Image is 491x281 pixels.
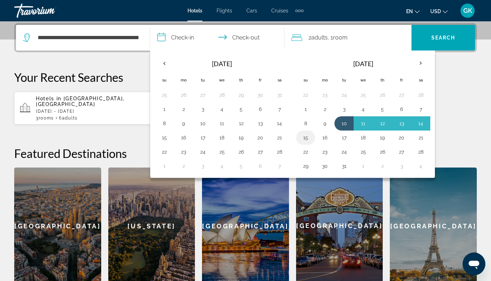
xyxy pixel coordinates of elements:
button: Day 22 [300,147,311,157]
a: Cruises [271,8,288,14]
a: Flights [217,8,232,14]
button: Day 25 [216,147,228,157]
h2: Featured Destinations [14,146,477,160]
button: Day 18 [216,133,228,143]
button: Day 9 [319,118,331,128]
button: Previous month [155,55,174,71]
button: Day 26 [377,147,388,157]
button: Day 22 [159,147,170,157]
button: Day 16 [178,133,189,143]
span: Adults [311,34,328,41]
button: Next month [411,55,430,71]
button: Day 19 [235,133,247,143]
button: Day 8 [300,118,311,128]
button: Day 5 [235,104,247,114]
button: Day 6 [396,104,407,114]
button: Day 4 [415,161,426,171]
button: Day 17 [197,133,208,143]
button: Day 5 [235,161,247,171]
button: Day 20 [396,133,407,143]
span: , 1 [328,33,348,43]
button: Day 8 [159,118,170,128]
button: Day 23 [319,147,331,157]
button: Day 25 [358,147,369,157]
span: GK [463,7,472,14]
button: Day 24 [197,147,208,157]
button: Day 2 [178,161,189,171]
button: Day 29 [300,161,311,171]
button: Day 2 [178,104,189,114]
a: Travorium [14,1,85,20]
span: Hotels in [36,96,61,101]
span: 3 [36,116,54,121]
button: Day 26 [178,90,189,100]
button: Day 28 [415,147,426,157]
button: Day 4 [358,104,369,114]
th: [DATE] [315,55,411,72]
button: Day 1 [159,104,170,114]
button: Day 7 [415,104,426,114]
button: Day 21 [274,133,285,143]
button: Change currency [430,6,448,16]
button: Day 18 [358,133,369,143]
button: Day 23 [178,147,189,157]
button: Day 26 [235,147,247,157]
button: Day 3 [197,104,208,114]
button: Day 11 [358,118,369,128]
button: Day 9 [178,118,189,128]
button: Day 14 [274,118,285,128]
span: 2 [309,33,328,43]
button: Day 24 [338,90,350,100]
button: User Menu [458,3,477,18]
button: Day 2 [319,104,331,114]
button: Check in and out dates [150,25,284,51]
button: Day 7 [274,104,285,114]
a: Hotels [187,8,202,14]
button: Day 15 [300,133,311,143]
button: Day 4 [216,104,228,114]
p: [DATE] - [DATE] [36,109,158,114]
span: Adults [62,116,78,121]
button: Extra navigation items [295,5,304,16]
button: Day 4 [216,161,228,171]
button: Day 13 [396,118,407,128]
button: Day 27 [197,90,208,100]
button: Hotels in [GEOGRAPHIC_DATA], [GEOGRAPHIC_DATA][DATE] - [DATE]3rooms6Adults [14,91,164,125]
span: Room [333,34,348,41]
span: Search [431,35,455,41]
span: [GEOGRAPHIC_DATA], [GEOGRAPHIC_DATA] [36,96,125,107]
button: Day 21 [415,133,426,143]
button: Day 3 [338,104,350,114]
button: Travelers: 2 adults, 0 children [284,25,411,51]
button: Day 24 [338,147,350,157]
button: Day 12 [235,118,247,128]
button: Day 31 [338,161,350,171]
span: 6 [59,116,78,121]
button: Day 11 [216,118,228,128]
button: Change language [406,6,420,16]
button: Day 25 [358,90,369,100]
button: Day 29 [235,90,247,100]
button: Day 25 [159,90,170,100]
button: Day 28 [415,90,426,100]
button: Day 17 [338,133,350,143]
iframe: Кнопка запуска окна обмена сообщениями [463,253,485,275]
button: Day 31 [274,90,285,100]
span: en [406,9,413,14]
p: Your Recent Searches [14,70,477,84]
a: Cars [246,8,257,14]
button: Search [411,25,475,51]
button: Day 28 [216,90,228,100]
button: Day 5 [377,104,388,114]
button: Day 12 [377,118,388,128]
button: Day 14 [415,118,426,128]
th: [DATE] [174,55,270,72]
span: USD [430,9,441,14]
button: Day 1 [159,161,170,171]
button: Day 27 [255,147,266,157]
button: Day 10 [338,118,350,128]
button: Day 22 [300,90,311,100]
